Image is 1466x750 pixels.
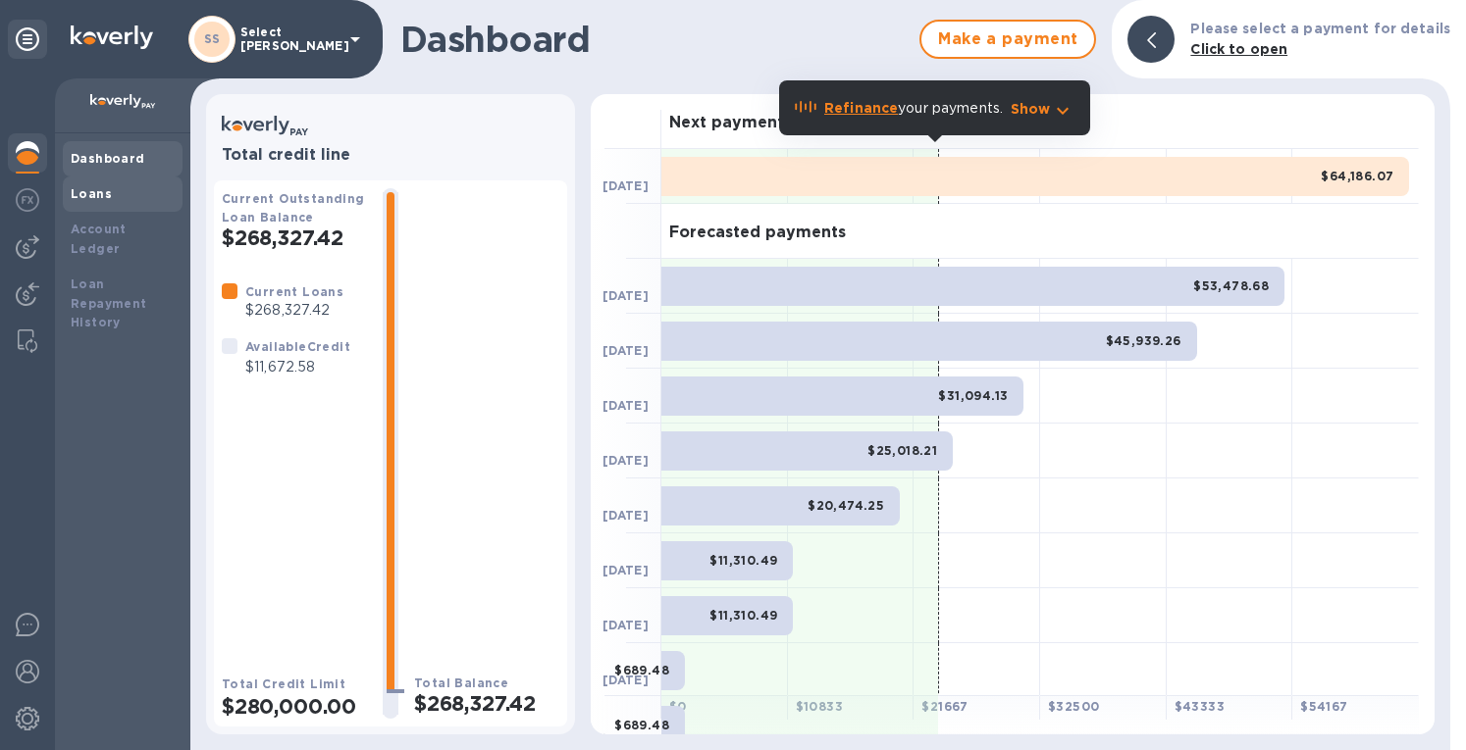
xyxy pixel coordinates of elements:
[1190,21,1450,36] b: Please select a payment for details
[938,388,1008,403] b: $31,094.13
[71,186,112,201] b: Loans
[1011,99,1051,119] p: Show
[824,98,1003,119] p: your payments.
[602,343,649,358] b: [DATE]
[867,443,937,458] b: $25,018.21
[1011,99,1074,119] button: Show
[71,25,153,49] img: Logo
[824,100,898,116] b: Refinance
[602,453,649,468] b: [DATE]
[709,608,777,623] b: $11,310.49
[937,27,1078,51] span: Make a payment
[71,276,147,330] b: Loan Repayment History
[602,618,649,632] b: [DATE]
[222,225,367,250] h2: $268,327.42
[222,676,345,691] b: Total Credit Limit
[222,694,367,719] h2: $280,000.00
[602,178,649,193] b: [DATE]
[414,675,508,690] b: Total Balance
[602,673,649,687] b: [DATE]
[414,691,559,716] h2: $268,327.42
[245,284,343,299] b: Current Loans
[16,188,39,212] img: Foreign exchange
[602,563,649,577] b: [DATE]
[709,553,777,568] b: $11,310.49
[602,398,649,413] b: [DATE]
[245,339,350,354] b: Available Credit
[71,151,145,166] b: Dashboard
[1106,333,1181,348] b: $45,939.26
[222,191,365,225] b: Current Outstanding Loan Balance
[602,508,649,523] b: [DATE]
[614,663,669,677] b: $689.48
[400,19,910,60] h1: Dashboard
[602,288,649,303] b: [DATE]
[1321,169,1393,183] b: $64,186.07
[222,146,559,165] h3: Total credit line
[8,20,47,59] div: Unpin categories
[808,498,884,513] b: $20,474.25
[1300,699,1347,714] b: $ 54167
[1190,41,1287,57] b: Click to open
[614,718,669,732] b: $689.48
[245,300,343,321] p: $268,327.42
[71,222,127,256] b: Account Ledger
[919,20,1096,59] button: Make a payment
[1193,278,1269,293] b: $53,478.68
[921,699,968,714] b: $ 21667
[669,114,784,132] h3: Next payment
[204,31,221,46] b: SS
[1175,699,1225,714] b: $ 43333
[245,357,350,377] p: $11,672.58
[1048,699,1099,714] b: $ 32500
[669,224,846,242] h3: Forecasted payments
[240,25,339,53] p: Select [PERSON_NAME]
